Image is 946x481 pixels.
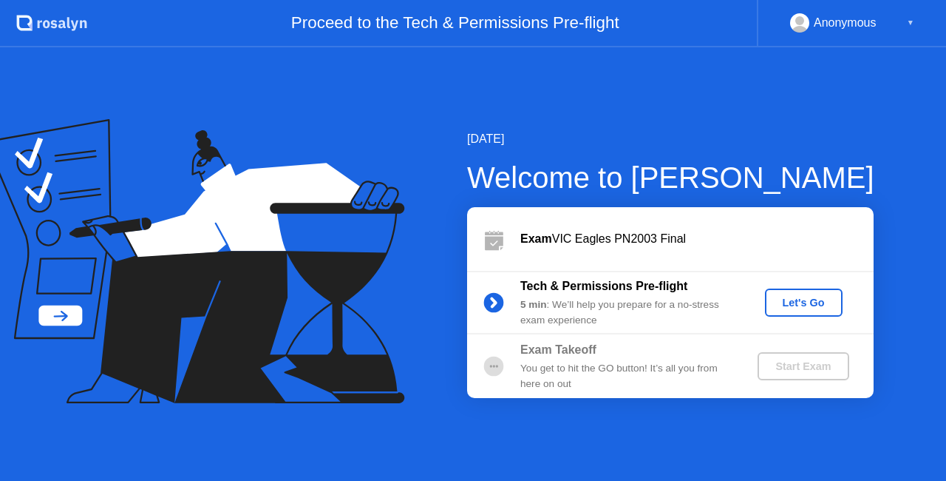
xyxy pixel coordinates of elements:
div: Anonymous [814,13,877,33]
div: You get to hit the GO button! It’s all you from here on out [520,361,733,391]
div: Welcome to [PERSON_NAME] [467,155,874,200]
div: ▼ [907,13,914,33]
b: Exam Takeoff [520,343,596,356]
b: 5 min [520,299,547,310]
button: Let's Go [765,289,843,317]
button: Start Exam [758,352,848,380]
div: Start Exam [763,360,843,372]
div: [DATE] [467,130,874,148]
b: Tech & Permissions Pre-flight [520,280,687,292]
div: VIC Eagles PN2003 Final [520,230,874,248]
div: : We’ll help you prepare for a no-stress exam experience [520,297,733,328]
div: Let's Go [771,297,837,309]
b: Exam [520,232,552,245]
